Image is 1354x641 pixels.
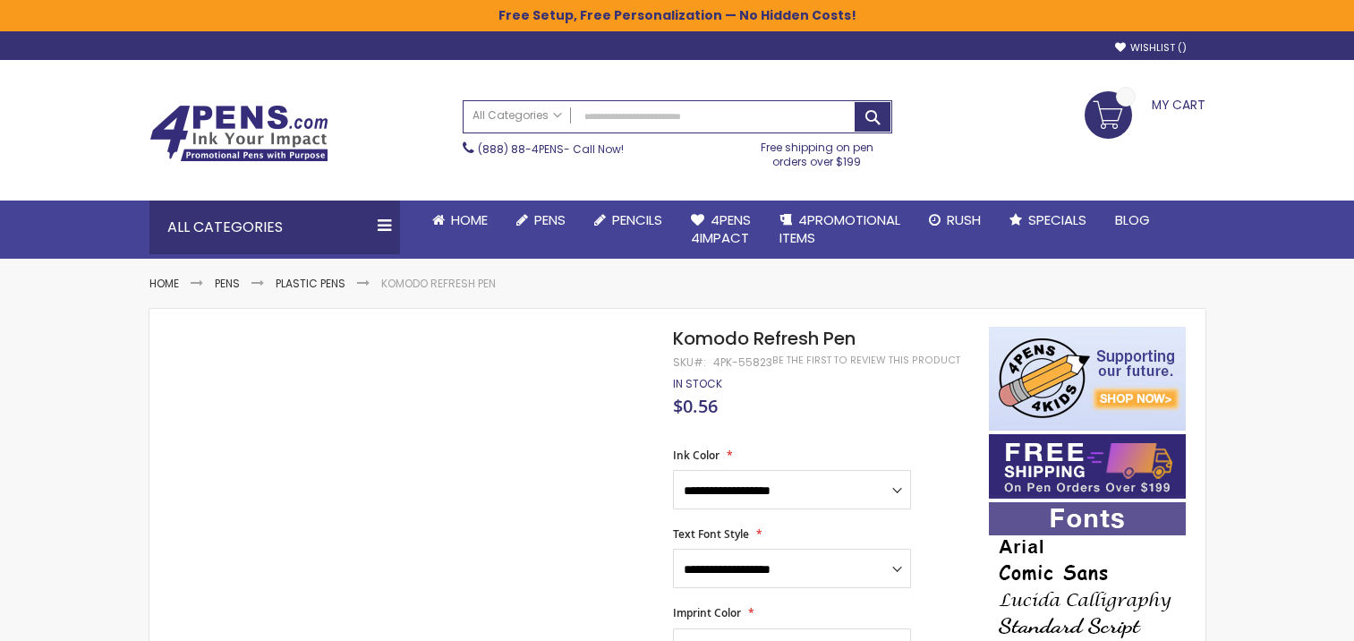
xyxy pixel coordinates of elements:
[673,377,722,391] div: Availability
[772,354,960,367] a: Be the first to review this product
[464,101,571,131] a: All Categories
[612,210,662,229] span: Pencils
[1115,41,1187,55] a: Wishlist
[713,355,772,370] div: 4PK-55823
[1101,201,1164,240] a: Blog
[742,133,892,169] div: Free shipping on pen orders over $199
[473,108,562,123] span: All Categories
[1115,210,1150,229] span: Blog
[502,201,580,240] a: Pens
[989,327,1186,431] img: 4pens 4 kids
[149,201,400,254] div: All Categories
[673,448,720,463] span: Ink Color
[673,526,749,542] span: Text Font Style
[691,210,751,247] span: 4Pens 4impact
[765,201,915,259] a: 4PROMOTIONALITEMS
[534,210,566,229] span: Pens
[381,277,496,291] li: Komodo Refresh Pen
[989,434,1186,499] img: Free shipping on orders over $199
[478,141,624,157] span: - Call Now!
[580,201,677,240] a: Pencils
[149,105,328,162] img: 4Pens Custom Pens and Promotional Products
[995,201,1101,240] a: Specials
[673,355,706,370] strong: SKU
[673,376,722,391] span: In stock
[418,201,502,240] a: Home
[947,210,981,229] span: Rush
[779,210,900,247] span: 4PROMOTIONAL ITEMS
[149,276,179,291] a: Home
[215,276,240,291] a: Pens
[677,201,765,259] a: 4Pens4impact
[1028,210,1086,229] span: Specials
[915,201,995,240] a: Rush
[451,210,488,229] span: Home
[478,141,564,157] a: (888) 88-4PENS
[276,276,345,291] a: Plastic Pens
[673,605,741,620] span: Imprint Color
[673,326,856,351] span: Komodo Refresh Pen
[673,394,718,418] span: $0.56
